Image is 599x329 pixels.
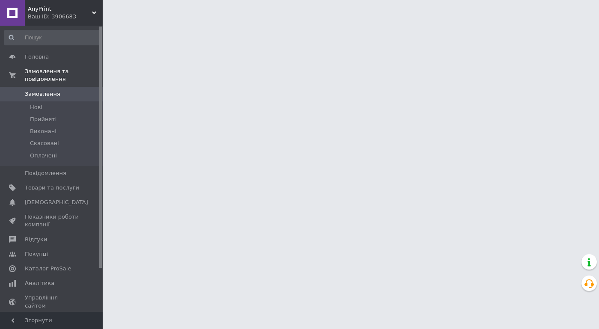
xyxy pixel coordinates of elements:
[25,250,48,258] span: Покупці
[25,294,79,309] span: Управління сайтом
[28,5,92,13] span: AnyPrint
[25,213,79,228] span: Показники роботи компанії
[28,13,103,21] div: Ваш ID: 3906683
[25,265,71,273] span: Каталог ProSale
[30,104,42,111] span: Нові
[25,90,60,98] span: Замовлення
[25,236,47,243] span: Відгуки
[30,139,59,147] span: Скасовані
[25,68,103,83] span: Замовлення та повідомлення
[25,199,88,206] span: [DEMOGRAPHIC_DATA]
[30,152,57,160] span: Оплачені
[4,30,101,45] input: Пошук
[30,116,56,123] span: Прийняті
[30,127,56,135] span: Виконані
[25,184,79,192] span: Товари та послуги
[25,279,54,287] span: Аналітика
[25,53,49,61] span: Головна
[25,169,66,177] span: Повідомлення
